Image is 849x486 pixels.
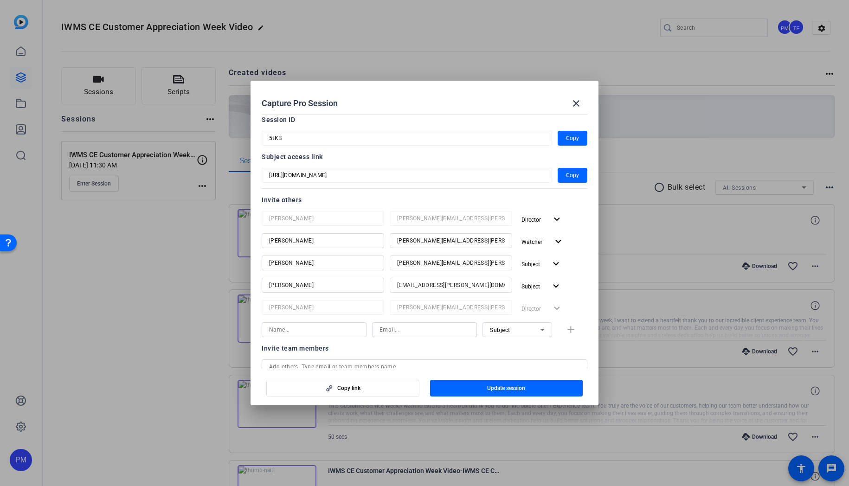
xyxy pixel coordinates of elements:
[550,281,562,292] mat-icon: expand_more
[566,133,579,144] span: Copy
[518,211,566,228] button: Director
[269,235,377,246] input: Name...
[558,168,587,183] button: Copy
[551,214,563,225] mat-icon: expand_more
[262,343,587,354] div: Invite team members
[269,133,545,144] input: Session OTP
[266,380,419,396] button: Copy link
[262,151,587,162] div: Subject access link
[521,261,540,268] span: Subject
[397,213,505,224] input: Email...
[397,235,505,246] input: Email...
[550,258,562,270] mat-icon: expand_more
[558,131,587,146] button: Copy
[518,256,566,272] button: Subject
[262,92,587,115] div: Capture Pro Session
[397,257,505,269] input: Email...
[487,384,525,392] span: Update session
[269,324,359,335] input: Name...
[262,194,587,205] div: Invite others
[269,170,545,181] input: Session OTP
[566,170,579,181] span: Copy
[269,361,580,372] input: Add others: Type email or team members name
[430,380,583,396] button: Update session
[553,236,564,248] mat-icon: expand_more
[262,114,587,125] div: Session ID
[521,239,542,245] span: Watcher
[397,280,505,291] input: Email...
[518,233,568,250] button: Watcher
[379,324,470,335] input: Email...
[521,217,541,223] span: Director
[337,384,360,392] span: Copy link
[490,327,510,333] span: Subject
[397,302,505,313] input: Email...
[521,283,540,290] span: Subject
[269,257,377,269] input: Name...
[269,302,377,313] input: Name...
[269,280,377,291] input: Name...
[518,278,566,294] button: Subject
[269,213,377,224] input: Name...
[571,98,582,109] mat-icon: close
